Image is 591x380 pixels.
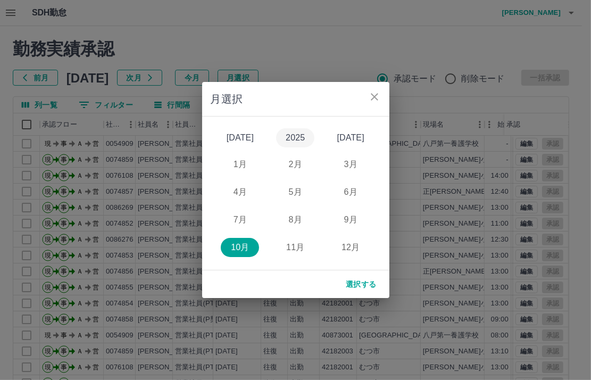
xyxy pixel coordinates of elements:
button: [DATE] [221,128,259,147]
button: [DATE] [331,128,370,147]
button: 選択する [337,275,385,294]
h2: 月選択 [202,82,389,116]
button: 2025 [276,128,314,147]
button: close [364,86,385,108]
